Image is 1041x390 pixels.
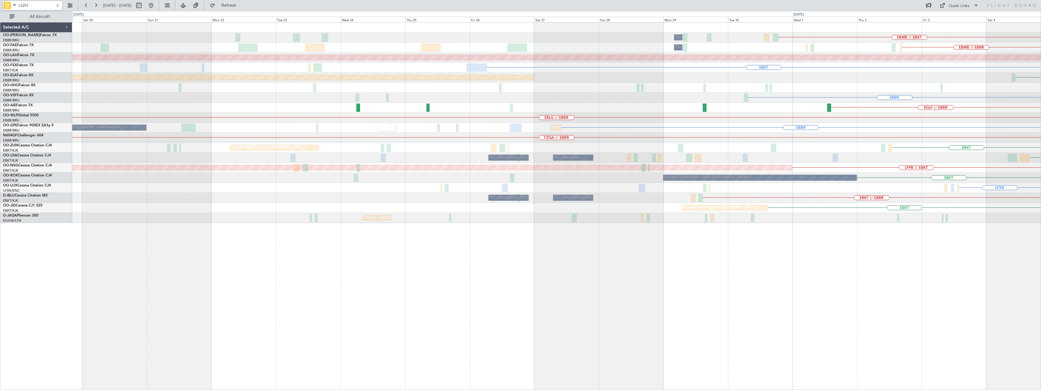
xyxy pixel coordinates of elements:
[3,164,52,167] a: OO-NSGCessna Citation CJ4
[3,204,16,207] span: OO-JID
[216,3,242,8] span: Refresh
[3,84,35,87] a: OO-HHOFalcon 8X
[7,12,66,22] button: All Aircraft
[3,134,17,137] span: N604GF
[389,126,393,128] img: arrow-gray.svg
[3,104,33,107] a: OO-AIEFalcon 7X
[3,148,18,153] a: EBKT/KJK
[16,15,64,19] span: All Aircraft
[3,108,19,113] a: EBBR/BRU
[3,84,19,87] span: OO-HHO
[793,17,857,22] div: Wed 1
[3,43,34,47] a: OO-FAEFalcon 7X
[3,94,34,97] a: OO-VSFFalcon 8X
[552,123,662,132] div: Planned Maint [GEOGRAPHIC_DATA] ([GEOGRAPHIC_DATA] National)
[3,144,18,147] span: OO-ZUN
[73,12,84,17] div: [DATE]
[3,94,17,97] span: OO-VSF
[3,174,52,177] a: OO-ROKCessna Citation CJ4
[470,17,534,22] div: Fri 26
[3,164,18,167] span: OO-NSG
[3,184,51,187] a: OO-LUXCessna Citation CJ4
[949,3,969,9] div: Quick Links
[364,213,459,222] div: Planned Maint [GEOGRAPHIC_DATA] ([GEOGRAPHIC_DATA])
[3,74,33,77] a: OO-ELKFalcon 8X
[232,143,302,152] div: Planned Maint Kortrijk-[GEOGRAPHIC_DATA]
[3,144,52,147] a: OO-ZUNCessna Citation CJ4
[534,17,599,22] div: Sat 27
[3,154,51,157] a: OO-LXACessna Citation CJ4
[3,214,17,217] span: G-JAGA
[3,43,17,47] span: OO-FAE
[3,214,38,217] a: G-JAGAPhenom 300
[3,128,19,133] a: EBBR/BRU
[3,134,43,137] a: N604GFChallenger 604
[3,98,19,103] a: EBBR/BRU
[922,17,986,22] div: Fri 3
[3,63,34,67] a: OO-FSXFalcon 7X
[103,3,132,8] span: [DATE] - [DATE]
[3,33,57,37] a: OO-[PERSON_NAME]Falcon 7X
[937,1,982,10] button: Quick Links
[857,17,922,22] div: Thu 2
[3,168,18,173] a: EBKT/KJK
[3,198,18,203] a: EBKT/KJK
[3,118,19,123] a: EBBR/BRU
[276,17,341,22] div: Tue 23
[3,154,17,157] span: OO-LXA
[3,174,18,177] span: OO-ROK
[19,1,53,10] input: Airport
[3,194,48,197] a: D-IBLUCessna Citation M2
[3,33,40,37] span: OO-[PERSON_NAME]
[3,53,18,57] span: OO-LAH
[684,203,754,212] div: Planned Maint Kortrijk-[GEOGRAPHIC_DATA]
[676,43,717,52] div: Owner Melsbroek Air Base
[3,48,19,53] a: EBBR/BRU
[3,114,39,117] a: OO-WLPGlobal 5500
[3,158,18,163] a: EBKT/KJK
[3,194,15,197] span: D-IBLU
[3,104,16,107] span: OO-AIE
[3,88,19,93] a: EBBR/BRU
[490,153,603,162] div: A/C Unavailable [GEOGRAPHIC_DATA] ([GEOGRAPHIC_DATA] National)
[663,17,728,22] div: Mon 29
[555,153,580,162] div: A/C Unavailable
[676,33,717,42] div: Owner Melsbroek Air Base
[341,17,405,22] div: Wed 24
[3,208,18,213] a: EBKT/KJK
[3,178,18,183] a: EBKT/KJK
[3,138,19,143] a: EBBR/BRU
[3,78,19,83] a: EBBR/BRU
[3,68,18,73] a: EBKT/KJK
[211,17,276,22] div: Mon 22
[207,1,244,10] button: Refresh
[82,17,147,22] div: Sat 20
[3,218,21,223] a: EGGW/LTN
[3,124,53,127] a: OO-GPEFalcon 900EX EASy II
[3,114,18,117] span: OO-WLP
[728,17,793,22] div: Tue 30
[3,58,19,63] a: EBBR/BRU
[490,193,603,202] div: A/C Unavailable [GEOGRAPHIC_DATA] ([GEOGRAPHIC_DATA] National)
[555,193,652,202] div: A/C Unavailable [GEOGRAPHIC_DATA]-[GEOGRAPHIC_DATA]
[599,17,663,22] div: Sun 28
[665,173,747,182] div: Owner [GEOGRAPHIC_DATA]-[GEOGRAPHIC_DATA]
[3,124,17,127] span: OO-GPE
[3,53,34,57] a: OO-LAHFalcon 7X
[147,17,211,22] div: Sun 21
[3,188,20,193] a: LFSN/ENC
[3,38,19,43] a: EBBR/BRU
[3,63,17,67] span: OO-FSX
[3,74,17,77] span: OO-ELK
[3,204,42,207] a: OO-JIDCessna CJ1 525
[793,12,804,17] div: [DATE]
[405,17,470,22] div: Thu 25
[3,184,17,187] span: OO-LUX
